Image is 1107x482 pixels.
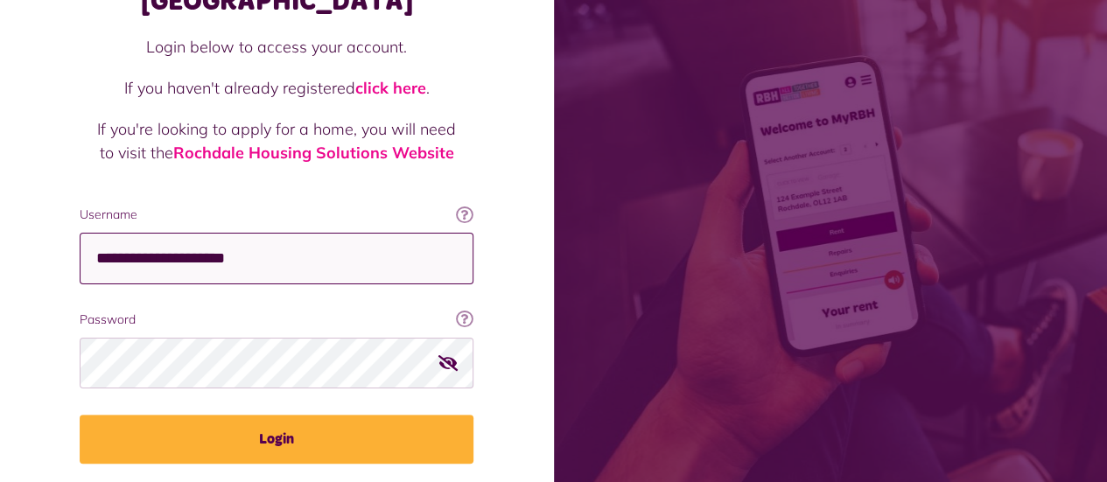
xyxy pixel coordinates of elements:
[173,143,454,163] a: Rochdale Housing Solutions Website
[80,206,473,224] label: Username
[97,76,456,100] p: If you haven't already registered .
[97,35,456,59] p: Login below to access your account.
[80,415,473,464] button: Login
[80,311,473,329] label: Password
[355,78,426,98] a: click here
[97,117,456,164] p: If you're looking to apply for a home, you will need to visit the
